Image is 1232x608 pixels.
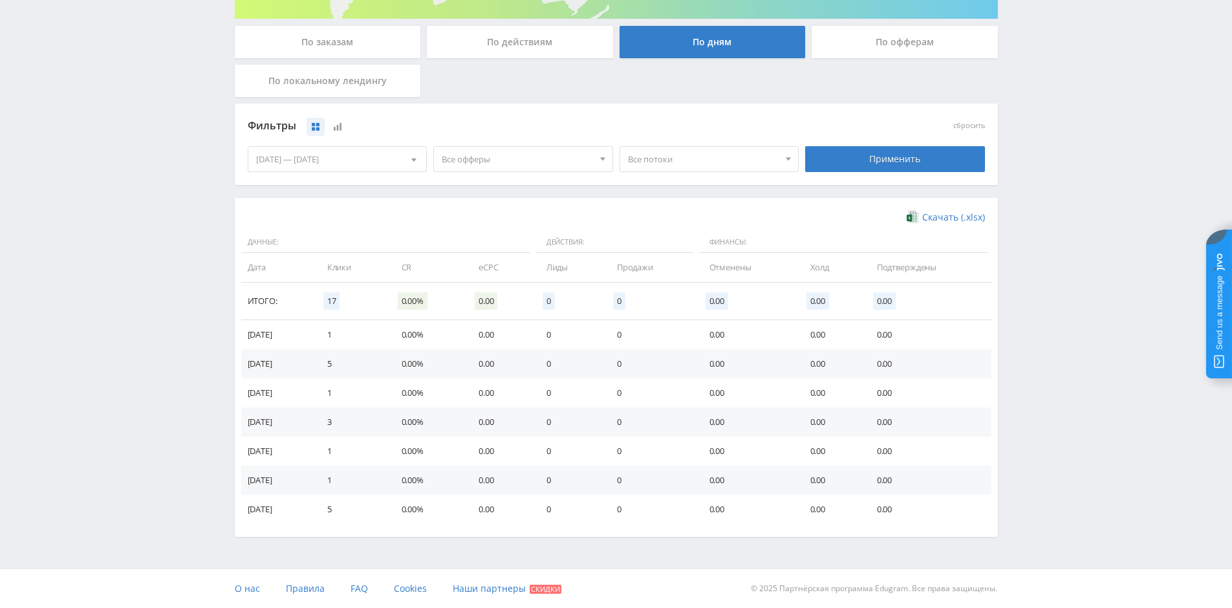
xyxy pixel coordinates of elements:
td: 0 [604,407,697,437]
td: Дата [241,253,314,282]
span: 0 [613,292,625,310]
td: 0.00 [797,349,864,378]
td: [DATE] [241,466,314,495]
td: 0.00 [466,437,534,466]
td: Отменены [697,253,797,282]
span: 17 [323,292,340,310]
td: 0.00 [697,378,797,407]
span: FAQ [351,582,368,594]
td: 0.00% [389,349,466,378]
a: Cookies [394,569,427,608]
td: 0.00 [466,320,534,349]
td: 0 [534,320,604,349]
td: 0 [534,407,604,437]
span: 0.00 [806,292,829,310]
span: 0.00 [475,292,497,310]
span: О нас [235,582,260,594]
span: Действия: [537,232,693,254]
td: 0 [534,437,604,466]
span: Данные: [241,232,530,254]
td: 0 [604,466,697,495]
img: xlsx [907,210,918,223]
td: 0.00 [466,349,534,378]
td: 0.00% [389,437,466,466]
td: 0.00% [389,320,466,349]
span: Наши партнеры [453,582,526,594]
div: Фильтры [248,116,799,136]
span: 0.00% [398,292,427,310]
a: Скачать (.xlsx) [907,211,984,224]
td: [DATE] [241,349,314,378]
td: 1 [314,437,389,466]
div: По локальному лендингу [235,65,421,97]
td: 0 [534,495,604,524]
a: Наши партнеры Скидки [453,569,561,608]
td: 0.00 [864,349,991,378]
td: 0.00 [864,378,991,407]
td: 0.00 [864,437,991,466]
td: 0.00 [797,466,864,495]
td: 0.00 [697,349,797,378]
td: 3 [314,407,389,437]
td: 0.00% [389,466,466,495]
td: Лиды [534,253,604,282]
span: Правила [286,582,325,594]
span: Скачать (.xlsx) [922,212,985,223]
td: 1 [314,378,389,407]
td: [DATE] [241,495,314,524]
td: 0 [604,378,697,407]
td: 0 [604,495,697,524]
td: 0.00 [797,320,864,349]
td: 0.00 [864,466,991,495]
td: 0.00 [864,320,991,349]
td: 0.00 [697,320,797,349]
td: 0.00 [466,378,534,407]
td: 0.00 [797,378,864,407]
td: 0 [534,466,604,495]
td: 0.00 [797,495,864,524]
td: 0.00 [697,437,797,466]
div: [DATE] — [DATE] [248,147,427,171]
td: 0.00% [389,407,466,437]
td: 5 [314,349,389,378]
td: 0.00 [697,495,797,524]
td: 0.00 [697,407,797,437]
button: сбросить [953,122,985,130]
td: 0.00 [697,466,797,495]
div: По офферам [812,26,998,58]
span: Все офферы [442,147,593,171]
td: eCPC [466,253,534,282]
td: CR [389,253,466,282]
td: 0 [534,349,604,378]
td: [DATE] [241,407,314,437]
td: [DATE] [241,320,314,349]
td: 0 [534,378,604,407]
div: Применить [805,146,985,172]
td: 0.00 [466,495,534,524]
span: Все потоки [628,147,779,171]
td: Продажи [604,253,697,282]
td: 1 [314,320,389,349]
td: 0.00 [864,407,991,437]
td: 0.00 [466,407,534,437]
td: 0.00% [389,378,466,407]
span: Cookies [394,582,427,594]
td: 1 [314,466,389,495]
a: FAQ [351,569,368,608]
td: Клики [314,253,389,282]
div: По дням [620,26,806,58]
td: Холд [797,253,864,282]
td: [DATE] [241,378,314,407]
div: По заказам [235,26,421,58]
td: [DATE] [241,437,314,466]
td: 5 [314,495,389,524]
span: 0 [543,292,555,310]
a: Правила [286,569,325,608]
a: О нас [235,569,260,608]
span: 0.00 [706,292,728,310]
td: 0 [604,349,697,378]
td: 0.00 [797,437,864,466]
td: 0.00 [864,495,991,524]
td: 0.00 [466,466,534,495]
td: Итого: [241,283,314,320]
